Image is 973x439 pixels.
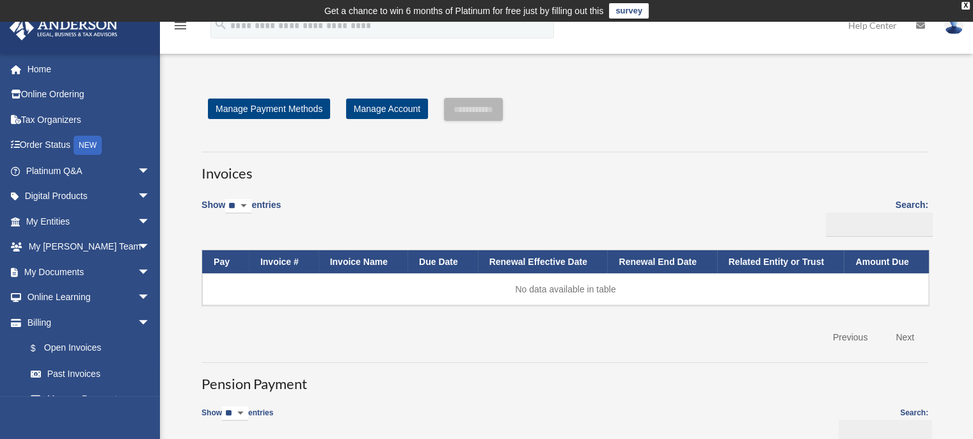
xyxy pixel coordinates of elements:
th: Due Date: activate to sort column ascending [407,250,478,274]
a: Manage Account [346,99,428,119]
span: arrow_drop_down [138,158,163,184]
span: arrow_drop_down [138,310,163,336]
th: Related Entity or Trust: activate to sort column ascending [717,250,844,274]
select: Showentries [225,199,251,214]
a: Billingarrow_drop_down [9,310,163,335]
a: Manage Payment Methods [208,99,330,119]
select: Showentries [222,406,248,421]
img: Anderson Advisors Platinum Portal [6,15,122,40]
th: Renewal End Date: activate to sort column ascending [607,250,716,274]
span: arrow_drop_down [138,184,163,210]
th: Pay: activate to sort column descending [202,250,249,274]
a: My Documentsarrow_drop_down [9,259,170,285]
th: Invoice #: activate to sort column ascending [249,250,319,274]
input: Search: [826,212,933,237]
a: menu [173,22,188,33]
th: Renewal Effective Date: activate to sort column ascending [478,250,608,274]
a: My Entitiesarrow_drop_down [9,209,170,234]
span: arrow_drop_down [138,234,163,260]
th: Amount Due: activate to sort column ascending [844,250,929,274]
label: Show entries [202,406,273,434]
span: arrow_drop_down [138,209,163,235]
a: Next [886,324,924,351]
a: Platinum Q&Aarrow_drop_down [9,158,170,184]
a: Order StatusNEW [9,132,170,159]
h3: Invoices [202,152,928,184]
a: Tax Organizers [9,107,170,132]
h3: Pension Payment [202,362,928,394]
a: survey [609,3,649,19]
div: NEW [74,136,102,155]
td: No data available in table [202,273,929,305]
a: Past Invoices [18,361,163,387]
i: menu [173,18,188,33]
i: search [214,17,228,31]
a: My [PERSON_NAME] Teamarrow_drop_down [9,234,170,260]
span: arrow_drop_down [138,285,163,311]
div: Get a chance to win 6 months of Platinum for free just by filling out this [324,3,604,19]
label: Show entries [202,197,281,227]
div: close [961,2,970,10]
a: Online Learningarrow_drop_down [9,285,170,310]
a: Digital Productsarrow_drop_down [9,184,170,209]
span: $ [38,340,44,356]
a: Manage Payments [18,387,163,412]
label: Search: [821,197,928,237]
a: $Open Invoices [18,335,157,362]
a: Online Ordering [9,82,170,108]
span: arrow_drop_down [138,259,163,285]
img: User Pic [944,16,963,35]
a: Home [9,56,170,82]
th: Invoice Name: activate to sort column ascending [319,250,407,274]
a: Previous [823,324,877,351]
